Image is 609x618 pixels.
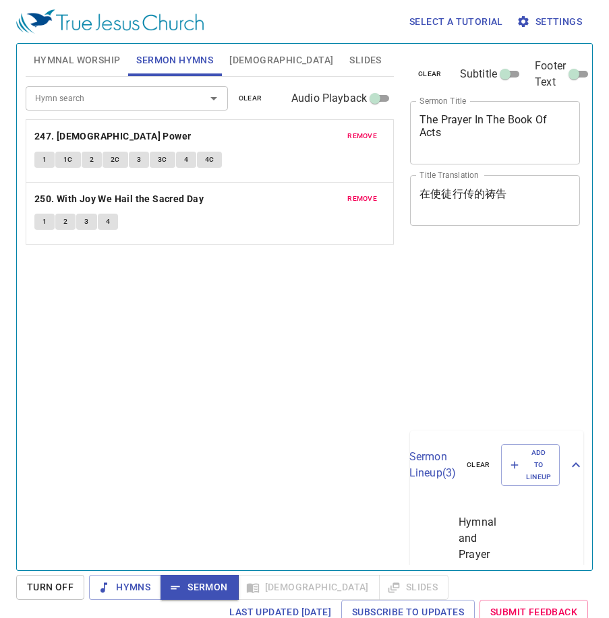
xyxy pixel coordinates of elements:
[84,216,88,228] span: 3
[150,152,175,168] button: 3C
[409,13,503,30] span: Select a tutorial
[184,154,188,166] span: 4
[410,431,583,500] div: Sermon Lineup(3)clearAdd to Lineup
[514,9,587,34] button: Settings
[89,575,161,600] button: Hymns
[171,579,227,596] span: Sermon
[42,216,47,228] span: 1
[27,579,74,596] span: Turn Off
[111,154,120,166] span: 2C
[55,152,81,168] button: 1C
[409,449,456,481] p: Sermon Lineup ( 3 )
[405,240,548,425] iframe: from-child
[106,216,110,228] span: 4
[460,66,497,82] span: Subtitle
[418,68,442,80] span: clear
[410,66,450,82] button: clear
[82,152,102,168] button: 2
[100,579,150,596] span: Hymns
[419,187,571,213] textarea: 在使徒行传的祷告
[459,457,498,473] button: clear
[419,113,571,152] textarea: The Prayer In The Book Of Acts
[34,152,55,168] button: 1
[229,52,333,69] span: [DEMOGRAPHIC_DATA]
[161,575,238,600] button: Sermon
[158,154,167,166] span: 3C
[16,575,84,600] button: Turn Off
[231,90,270,106] button: clear
[176,152,196,168] button: 4
[339,128,385,144] button: remove
[16,9,204,34] img: True Jesus Church
[501,444,560,487] button: Add to Lineup
[347,193,377,205] span: remove
[205,154,214,166] span: 4C
[519,13,582,30] span: Settings
[136,52,213,69] span: Sermon Hymns
[34,52,121,69] span: Hymnal Worship
[347,130,377,142] span: remove
[239,92,262,104] span: clear
[34,191,206,208] button: 250. With Joy We Hail the Sacred Day
[339,191,385,207] button: remove
[535,58,566,90] span: Footer Text
[197,152,223,168] button: 4C
[467,459,490,471] span: clear
[63,154,73,166] span: 1C
[510,447,552,484] span: Add to Lineup
[291,90,367,106] span: Audio Playback
[63,216,67,228] span: 2
[34,128,194,145] button: 247. [DEMOGRAPHIC_DATA] Power
[98,214,118,230] button: 4
[76,214,96,230] button: 3
[90,154,94,166] span: 2
[129,152,149,168] button: 3
[103,152,128,168] button: 2C
[137,154,141,166] span: 3
[34,191,204,208] b: 250. With Joy We Hail the Sacred Day
[404,9,509,34] button: Select a tutorial
[42,154,47,166] span: 1
[349,52,381,69] span: Slides
[55,214,76,230] button: 2
[204,89,223,108] button: Open
[34,214,55,230] button: 1
[34,128,192,145] b: 247. [DEMOGRAPHIC_DATA] Power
